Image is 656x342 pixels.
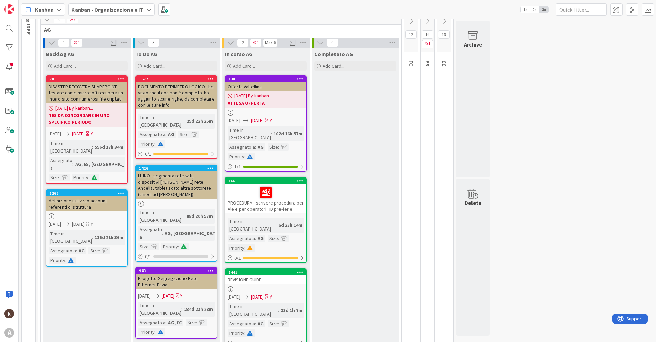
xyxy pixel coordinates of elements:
[228,235,255,242] div: Assegnato a
[225,184,306,213] div: PROCEDURA - scrivere procedura per Ale e per operatori HD pre-ferie
[136,252,217,261] div: 0/1
[138,114,184,129] div: Time in [GEOGRAPHIC_DATA]
[228,303,278,318] div: Time in [GEOGRAPHIC_DATA]
[465,199,481,207] div: Delete
[99,247,100,254] span: :
[136,165,217,171] div: 1426
[138,319,165,326] div: Assegnato a
[46,76,127,82] div: 78
[323,63,344,69] span: Add Card...
[88,174,90,181] span: :
[139,77,217,81] div: 1677
[58,39,70,47] span: 1
[234,254,241,262] span: 0 / 1
[71,39,83,47] span: 1
[272,130,304,137] div: 102d 16h 57m
[255,320,256,327] span: :
[93,143,125,151] div: 556d 17h 34m
[149,243,150,250] span: :
[225,51,253,57] span: In corso AG
[55,105,93,112] span: [DATE] By kanban...
[422,30,433,39] span: 16
[76,247,77,254] span: :
[270,117,272,124] div: Y
[228,218,276,233] div: Time in [GEOGRAPHIC_DATA]
[46,190,127,196] div: 1266
[189,131,190,138] span: :
[250,39,262,47] span: 1
[49,174,59,181] div: Size
[138,131,165,138] div: Assegnato a
[244,153,245,160] span: :
[178,131,189,138] div: Size
[143,63,165,69] span: Add Card...
[49,112,125,126] b: TES DA CONCORDARE IN UNO SPECIFICO PERIODO
[244,329,245,337] span: :
[148,39,159,47] span: 3
[4,4,14,14] img: Visit kanbanzone.com
[255,143,256,151] span: :
[138,302,181,317] div: Time in [GEOGRAPHIC_DATA]
[46,190,127,211] div: 1266definizione utilizzao account referenti di struttura
[92,143,93,151] span: :
[228,153,244,160] div: Priority
[422,40,433,48] span: 1
[229,270,306,275] div: 1445
[166,319,183,326] div: AG, CC
[59,174,60,181] span: :
[228,100,304,106] b: ATTESA OFFERTA
[256,320,265,327] div: AG
[49,130,61,137] span: [DATE]
[196,319,197,326] span: :
[464,40,482,49] div: Archive
[73,160,139,168] div: AG, ES, [GEOGRAPHIC_DATA]
[72,130,85,137] span: [DATE]
[91,130,93,137] div: Y
[135,165,217,262] a: 1426LUINO - segmenta rete wifi, dispositivi [PERSON_NAME] rete Ancelia, tablet sotto altra sottor...
[185,212,215,220] div: 88d 20h 57m
[77,247,86,254] div: AG
[138,226,162,241] div: Assegnato a
[229,77,306,81] div: 1380
[277,221,304,229] div: 6d 23h 14m
[136,82,217,109] div: DOCUMENTO PERIMETRO LOGICO - ho visto che il doc non è completo. ho aggiunto alcune righe, da com...
[225,177,307,263] a: 1666PROCEDURA - scrivere procedura per Ale e per operatori HD pre-ferieTime in [GEOGRAPHIC_DATA]:...
[49,221,61,228] span: [DATE]
[136,150,217,158] div: 0/1
[279,306,304,314] div: 33d 1h 7m
[35,5,54,14] span: Kanban
[225,82,306,91] div: Offerta Valtellina
[49,157,72,172] div: Assegnato a
[139,166,217,171] div: 1426
[271,130,272,137] span: :
[46,196,127,211] div: definizione utilizzao account referenti di struttura
[71,6,143,13] b: Kanban - Organizzazione e IT
[438,30,450,39] span: 19
[225,275,306,284] div: REVISIONE GUIDE
[256,235,265,242] div: AG
[225,76,306,91] div: 1380Offerta Valtellina
[165,131,166,138] span: :
[225,178,306,213] div: 1666PROCEDURA - scrivere procedura per Ale e per operatori HD pre-ferie
[234,92,272,100] span: [DATE] By kanban...
[138,243,149,250] div: Size
[155,140,156,148] span: :
[138,328,155,336] div: Priority
[181,305,182,313] span: :
[163,229,221,237] div: AG, [GEOGRAPHIC_DATA]
[49,140,92,155] div: Time in [GEOGRAPHIC_DATA]
[136,274,217,289] div: Progetto Segregazione Rete Ethernet Pavia
[234,163,241,170] span: 1 / 1
[424,60,431,66] span: ES
[46,189,128,267] a: 1266definizione utilizzao account referenti di struttura[DATE][DATE]YTime in [GEOGRAPHIC_DATA]:11...
[91,221,93,228] div: Y
[4,328,14,338] div: A
[72,174,88,181] div: Priority
[228,244,244,252] div: Priority
[182,305,215,313] div: 234d 23h 28m
[539,6,548,13] span: 3x
[225,254,306,262] div: 0/1
[327,39,338,47] span: 0
[138,209,184,224] div: Time in [GEOGRAPHIC_DATA]
[185,117,215,125] div: 25d 22h 25m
